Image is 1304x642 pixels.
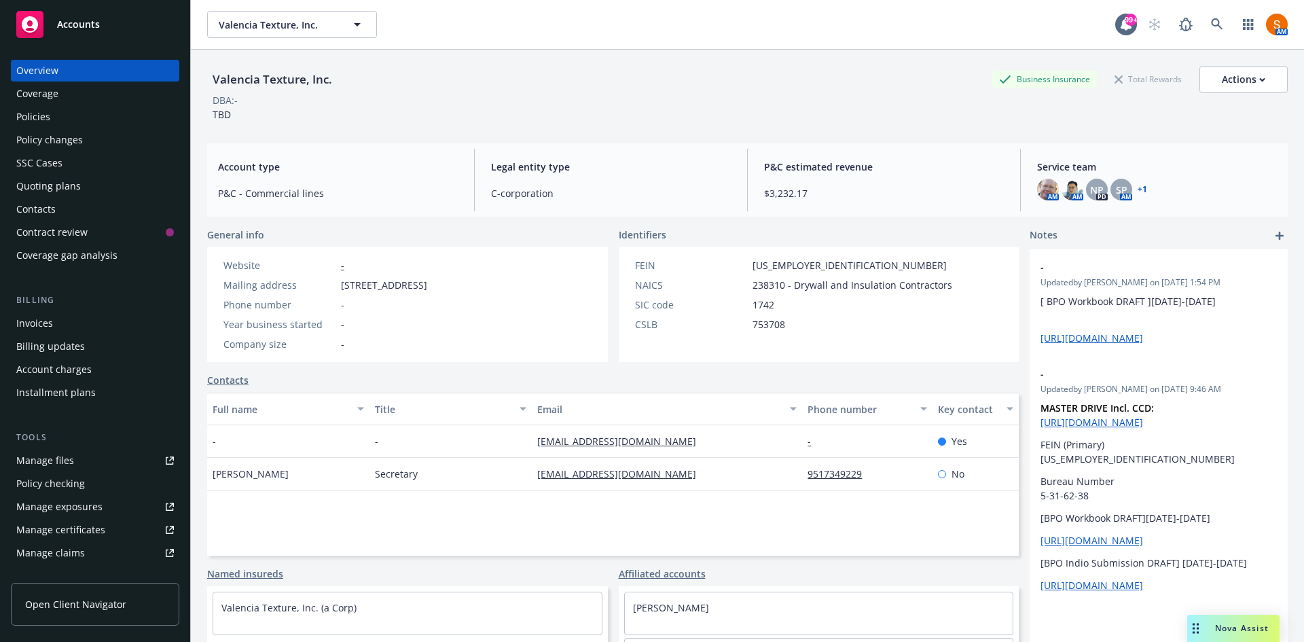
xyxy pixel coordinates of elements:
a: Report a Bug [1172,11,1199,38]
span: [STREET_ADDRESS] [341,278,427,292]
div: Manage exposures [16,496,103,518]
a: [URL][DOMAIN_NAME] [1040,534,1143,547]
span: 1742 [753,298,774,312]
a: Billing updates [11,336,179,357]
div: Quoting plans [16,175,81,197]
div: Phone number [808,402,911,416]
span: 238310 - Drywall and Insulation Contractors [753,278,952,292]
div: NAICS [635,278,747,292]
a: Search [1203,11,1231,38]
a: Switch app [1235,11,1262,38]
span: Notes [1030,228,1057,244]
div: SSC Cases [16,152,62,174]
a: Contacts [207,373,249,387]
div: Title [375,402,511,416]
button: Email [532,393,802,425]
div: Business Insurance [992,71,1097,88]
div: Billing [11,293,179,307]
span: Identifiers [619,228,666,242]
div: Policy checking [16,473,85,495]
span: - [1040,260,1242,274]
a: Manage files [11,450,179,471]
div: Coverage [16,83,58,105]
a: [URL][DOMAIN_NAME] [1040,579,1143,592]
a: Accounts [11,5,179,43]
div: Coverage gap analysis [16,245,117,266]
span: Updated by [PERSON_NAME] on [DATE] 9:46 AM [1040,383,1277,395]
span: - [375,434,378,448]
a: Overview [11,60,179,82]
a: Manage BORs [11,565,179,587]
a: Invoices [11,313,179,334]
div: Tools [11,431,179,444]
div: Valencia Texture, Inc. [207,71,338,88]
a: - [808,435,822,448]
a: [EMAIL_ADDRESS][DOMAIN_NAME] [537,467,707,480]
span: Accounts [57,19,100,30]
span: Legal entity type [491,160,731,174]
span: [PERSON_NAME] [213,467,289,481]
span: TBD [213,108,231,121]
a: Policies [11,106,179,128]
a: Valencia Texture, Inc. (a Corp) [221,601,357,614]
span: - [341,298,344,312]
div: Policies [16,106,50,128]
div: Manage certificates [16,519,105,541]
p: [BPO Workbook DRAFT][DATE]-[DATE] [1040,511,1277,525]
p: Bureau Number 5-31-62-38 [1040,474,1277,503]
span: Open Client Navigator [25,597,126,611]
div: Invoices [16,313,53,334]
div: Manage claims [16,542,85,564]
span: Service team [1037,160,1277,174]
span: General info [207,228,264,242]
div: Manage BORs [16,565,80,587]
button: Actions [1199,66,1288,93]
div: Website [223,258,336,272]
a: Policy changes [11,129,179,151]
div: -Updatedby [PERSON_NAME] on [DATE] 1:54 PM[ BPO Workbook DRAFT ][DATE]-[DATE] [URL][DOMAIN_NAME] [1030,249,1288,356]
a: Manage exposures [11,496,179,518]
span: SP [1116,183,1127,197]
span: NP [1090,183,1104,197]
span: Secretary [375,467,418,481]
span: P&C - Commercial lines [218,186,458,200]
div: Total Rewards [1108,71,1189,88]
span: 753708 [753,317,785,332]
div: Drag to move [1187,615,1204,642]
img: photo [1266,14,1288,35]
span: [US_EMPLOYER_IDENTIFICATION_NUMBER] [753,258,947,272]
a: Affiliated accounts [619,567,706,581]
div: Mailing address [223,278,336,292]
div: Overview [16,60,58,82]
a: 9517349229 [808,467,873,480]
strong: MASTER DRIVE Incl. CCD: [1040,402,1154,414]
button: Title [369,393,532,425]
span: C-corporation [491,186,731,200]
div: Installment plans [16,382,96,404]
a: Named insureds [207,567,283,581]
div: Year business started [223,317,336,332]
img: photo [1037,179,1059,200]
p: FEIN (Primary) [US_EMPLOYER_IDENTIFICATION_NUMBER] [1040,438,1277,466]
div: Key contact [938,402,998,416]
a: Account charges [11,359,179,380]
div: FEIN [635,258,747,272]
span: No [952,467,964,481]
span: Account type [218,160,458,174]
a: Start snowing [1141,11,1168,38]
a: [PERSON_NAME] [633,601,709,614]
div: Billing updates [16,336,85,357]
a: Contract review [11,221,179,243]
button: Nova Assist [1187,615,1280,642]
button: Key contact [932,393,1019,425]
a: - [341,259,344,272]
a: SSC Cases [11,152,179,174]
span: Nova Assist [1215,622,1269,634]
div: Email [537,402,782,416]
a: Contacts [11,198,179,220]
a: add [1271,228,1288,244]
div: Contacts [16,198,56,220]
div: 99+ [1125,13,1137,25]
a: Quoting plans [11,175,179,197]
img: photo [1062,179,1083,200]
